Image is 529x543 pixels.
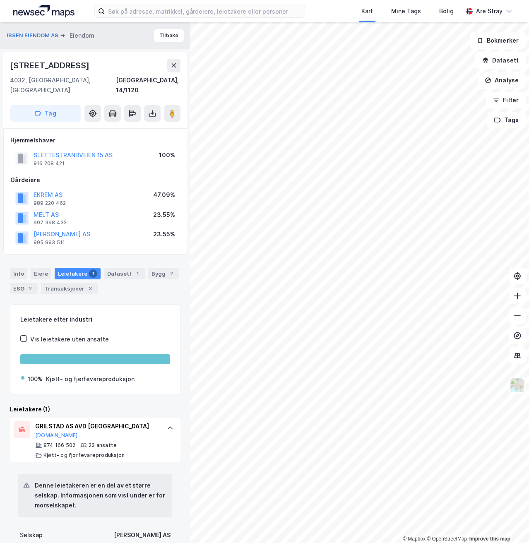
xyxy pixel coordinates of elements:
[159,150,175,160] div: 100%
[153,190,175,200] div: 47.09%
[35,432,78,439] button: [DOMAIN_NAME]
[10,175,180,185] div: Gårdeiere
[35,481,166,510] div: Denne leietakeren er en del av et større selskap. Informasjonen som vist under er for morselskapet.
[28,374,43,384] div: 100%
[86,284,94,293] div: 3
[153,229,175,239] div: 23.55%
[475,52,526,69] button: Datasett
[167,269,176,278] div: 2
[476,6,503,16] div: Are Stray
[43,452,125,459] div: Kjøtt- og fjørfevareproduksjon
[361,6,373,16] div: Kart
[478,72,526,89] button: Analyse
[20,530,43,540] div: Selskap
[43,442,75,449] div: 874 166 502
[34,160,65,167] div: 916 208 421
[10,59,91,72] div: [STREET_ADDRESS]
[10,404,180,414] div: Leietakere (1)
[488,503,529,543] iframe: Chat Widget
[13,5,75,17] img: logo.a4113a55bc3d86da70a041830d287a7e.svg
[46,374,135,384] div: Kjøtt- og fjørfevareproduksjon
[55,268,101,279] div: Leietakere
[10,268,27,279] div: Info
[10,283,38,294] div: ESG
[35,421,159,431] div: GRILSTAD AS AVD [GEOGRAPHIC_DATA]
[41,283,98,294] div: Transaksjoner
[34,200,66,207] div: 989 220 462
[403,536,426,542] a: Mapbox
[154,29,184,42] button: Tilbake
[510,377,525,393] img: Z
[153,210,175,220] div: 23.55%
[20,315,170,324] div: Leietakere etter industri
[34,219,67,226] div: 997 398 432
[70,31,94,41] div: Eiendom
[105,5,304,17] input: Søk på adresse, matrikkel, gårdeiere, leietakere eller personer
[391,6,421,16] div: Mine Tags
[104,268,145,279] div: Datasett
[427,536,467,542] a: OpenStreetMap
[486,92,526,108] button: Filter
[487,112,526,128] button: Tags
[10,105,81,122] button: Tag
[26,284,34,293] div: 2
[31,268,51,279] div: Eiere
[10,75,116,95] div: 4032, [GEOGRAPHIC_DATA], [GEOGRAPHIC_DATA]
[133,269,142,278] div: 1
[30,334,109,344] div: Vis leietakere uten ansatte
[470,32,526,49] button: Bokmerker
[89,269,97,278] div: 1
[439,6,454,16] div: Bolig
[7,31,60,40] button: IBSEN EIENDOM AS
[89,442,117,449] div: 23 ansatte
[10,135,180,145] div: Hjemmelshaver
[116,75,180,95] div: [GEOGRAPHIC_DATA], 14/1120
[34,239,65,246] div: 995 993 511
[148,268,179,279] div: Bygg
[469,536,510,542] a: Improve this map
[114,530,171,540] div: [PERSON_NAME] AS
